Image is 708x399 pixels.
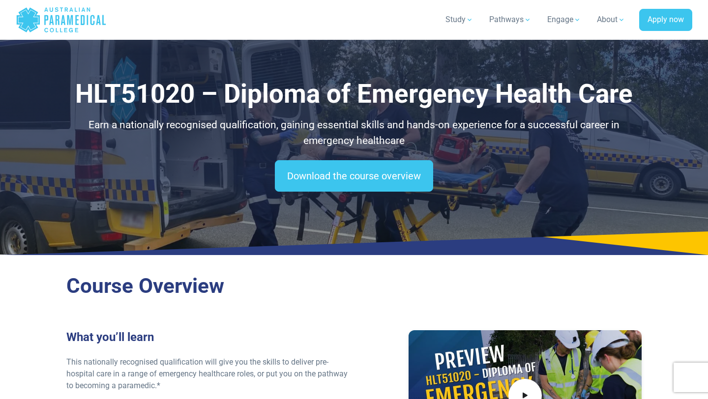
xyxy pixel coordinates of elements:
a: Engage [541,6,587,33]
a: Apply now [639,9,692,31]
a: Australian Paramedical College [16,4,107,36]
p: Earn a nationally recognised qualification, gaining essential skills and hands-on experience for ... [66,117,642,148]
h3: What you’ll learn [66,330,348,344]
h2: Course Overview [66,274,642,299]
a: Study [440,6,479,33]
a: About [591,6,631,33]
a: Download the course overview [275,160,433,192]
a: Pathways [483,6,537,33]
p: This nationally recognised qualification will give you the skills to deliver pre-hospital care in... [66,356,348,392]
h1: HLT51020 – Diploma of Emergency Health Care [66,79,642,110]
